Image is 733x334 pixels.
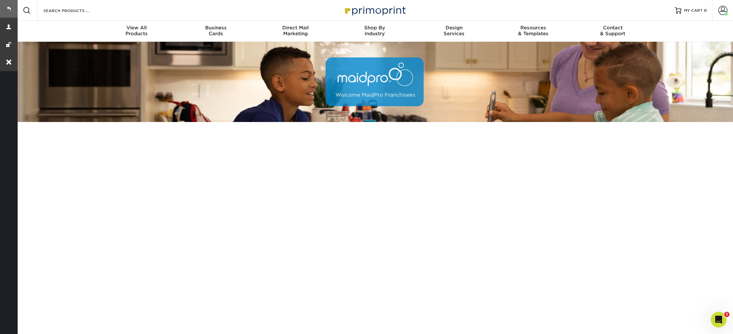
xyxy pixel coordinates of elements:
[335,21,415,42] a: Shop ByIndustry
[704,8,707,13] span: 0
[573,25,652,37] div: & Support
[97,25,176,37] div: Products
[176,25,256,37] div: Cards
[97,21,176,42] a: View AllProducts
[43,7,106,14] input: SEARCH PRODUCTS.....
[256,21,335,42] a: Direct MailMarketing
[176,25,256,31] span: Business
[494,25,573,31] span: Resources
[256,25,335,37] div: Marketing
[414,25,494,37] div: Services
[256,25,335,31] span: Direct Mail
[494,25,573,37] div: & Templates
[684,8,703,13] span: MY CART
[335,25,415,37] div: Industry
[342,3,407,17] img: Primoprint
[573,21,652,42] a: Contact& Support
[494,21,573,42] a: Resources& Templates
[414,25,494,31] span: Design
[724,312,729,317] span: 2
[97,25,176,31] span: View All
[414,21,494,42] a: DesignServices
[573,25,652,31] span: Contact
[711,312,726,327] iframe: Intercom live chat
[326,57,424,106] img: MaidPro
[335,25,415,31] span: Shop By
[176,21,256,42] a: BusinessCards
